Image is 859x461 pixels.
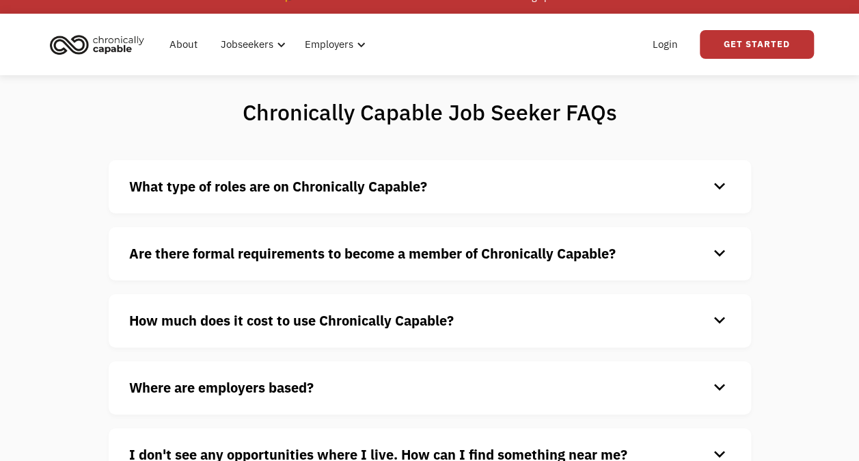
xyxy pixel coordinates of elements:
[221,36,273,53] div: Jobseekers
[129,378,314,397] strong: Where are employers based?
[129,311,454,330] strong: How much does it cost to use Chronically Capable?
[46,29,154,60] a: home
[709,243,731,264] div: keyboard_arrow_down
[213,23,290,66] div: Jobseekers
[700,30,814,59] a: Get Started
[46,29,148,60] img: Chronically Capable logo
[644,23,686,66] a: Login
[297,23,370,66] div: Employers
[305,36,353,53] div: Employers
[129,177,427,196] strong: What type of roles are on Chronically Capable?
[189,98,670,126] h1: Chronically Capable Job Seeker FAQs
[709,311,731,331] div: keyboard_arrow_down
[129,244,616,263] strong: Are there formal requirements to become a member of Chronically Capable?
[709,378,731,398] div: keyboard_arrow_down
[161,23,206,66] a: About
[709,176,731,197] div: keyboard_arrow_down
